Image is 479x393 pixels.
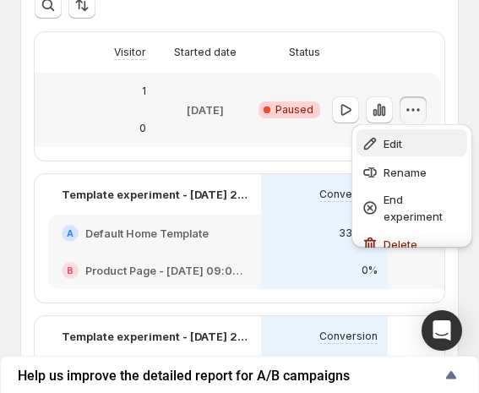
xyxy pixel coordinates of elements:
p: Visitor [114,46,146,59]
p: Conversion [319,188,378,201]
h2: A [67,228,73,238]
span: Paused [275,103,313,117]
p: 1 [142,85,146,98]
button: Show survey - Help us improve the detailed report for A/B campaigns [18,365,461,385]
span: Delete [384,237,417,251]
p: Status [289,46,320,59]
p: 0 [139,122,146,135]
p: 33.33% [339,227,378,240]
p: 0% [362,264,378,277]
button: End experiment [357,187,467,228]
span: Help us improve the detailed report for A/B campaigns [18,368,441,384]
button: Delete [357,230,467,257]
p: Started date [174,46,237,59]
div: Open Intercom Messenger [422,310,462,351]
p: Conversion [319,330,378,343]
p: [DATE] [187,101,224,118]
span: End experiment [384,193,443,223]
span: Edit [384,137,402,150]
p: Template experiment - [DATE] 22:06:38 [62,186,248,203]
span: Rename [384,166,427,179]
h2: Default Home Template [85,225,209,242]
p: Template experiment - [DATE] 23:53:07 [62,328,248,345]
h2: Product Page - [DATE] 09:08:38 [85,262,248,279]
button: Rename [357,158,467,185]
h2: B [67,265,73,276]
button: Edit [357,129,467,156]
